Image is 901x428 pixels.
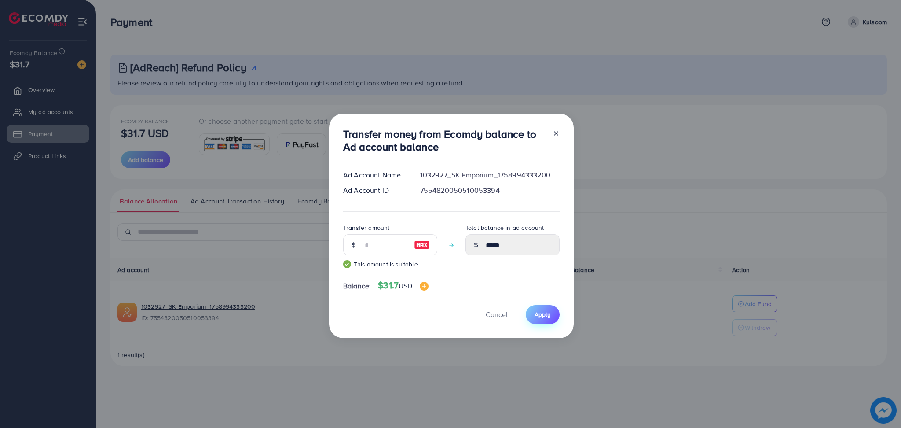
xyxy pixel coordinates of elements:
div: 7554820050510053394 [413,185,567,196]
h3: Transfer money from Ecomdy balance to Ad account balance [343,128,546,153]
div: 1032927_SK Emporium_1758994333200 [413,170,567,180]
h4: $31.7 [378,280,428,291]
span: Balance: [343,281,371,291]
button: Cancel [475,305,519,324]
div: Ad Account Name [336,170,413,180]
label: Transfer amount [343,223,389,232]
label: Total balance in ad account [465,223,544,232]
button: Apply [526,305,560,324]
div: Ad Account ID [336,185,413,196]
img: image [420,282,429,291]
img: guide [343,260,351,268]
span: Cancel [486,310,508,319]
img: image [414,240,430,250]
span: Apply [535,310,551,319]
span: USD [399,281,412,291]
small: This amount is suitable [343,260,437,269]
